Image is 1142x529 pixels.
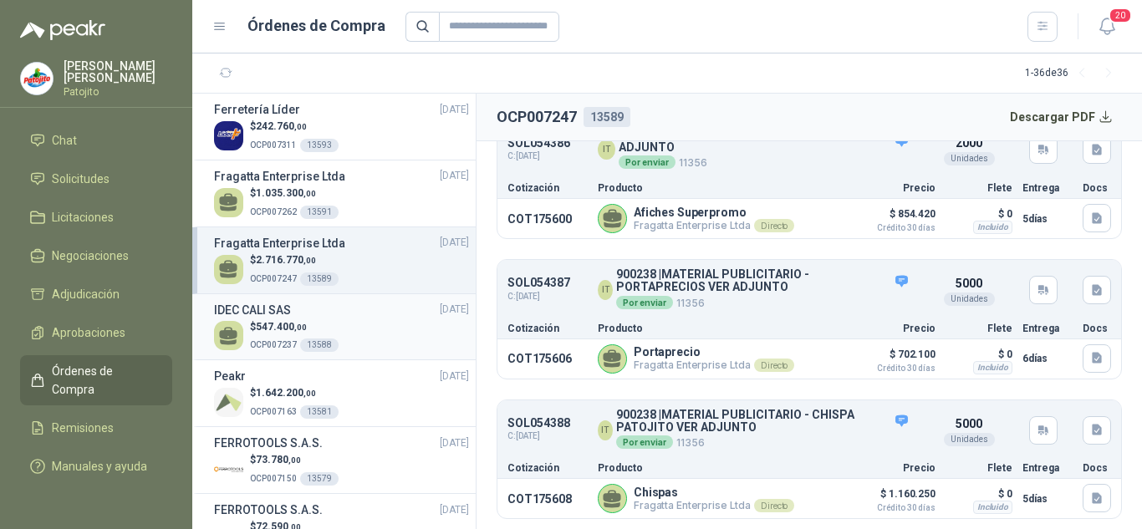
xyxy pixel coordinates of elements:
span: C: [DATE] [507,430,570,443]
h2: OCP007247 [497,105,577,129]
p: 900238 | MATERIAL PUBLICITARIO - PORTAPRECIOS VER ADJUNTO [616,268,909,294]
div: Por enviar [616,296,673,309]
a: Manuales y ayuda [20,450,172,482]
span: Aprobaciones [52,323,125,342]
img: Company Logo [21,63,53,94]
p: $ 1.160.250 [852,484,936,512]
h3: Fragatta Enterprise Ltda [214,167,345,186]
p: 5000 [956,274,982,292]
p: Cotización [507,463,588,473]
p: 11356 [616,294,909,312]
a: FERROTOOLS S.A.S.[DATE] Company Logo$73.780,00OCP00715013579 [214,434,469,486]
a: Fragatta Enterprise Ltda[DATE] $2.716.770,00OCP00724713589 [214,234,469,287]
span: 2.716.770 [256,254,316,266]
div: Unidades [944,152,995,165]
span: [DATE] [440,369,469,384]
div: Directo [754,499,794,512]
div: IT [598,420,613,440]
div: Directo [754,219,794,232]
span: Órdenes de Compra [52,362,156,399]
p: Docs [1083,463,1111,473]
div: 1 - 36 de 36 [1025,60,1122,87]
span: OCP007150 [250,474,297,483]
span: Solicitudes [52,170,110,188]
span: Crédito 30 días [852,364,936,373]
span: OCP007163 [250,407,297,416]
p: $ 854.420 [852,204,936,232]
p: Cotización [507,183,588,193]
span: 20 [1109,8,1132,23]
div: IT [598,280,613,300]
span: C: [DATE] [507,290,570,303]
h3: Fragatta Enterprise Ltda [214,234,345,252]
img: Company Logo [214,121,243,150]
p: [PERSON_NAME] [PERSON_NAME] [64,60,172,84]
p: SOL054388 [507,417,570,430]
p: $ [250,252,339,268]
h3: Ferretería Líder [214,100,300,119]
a: Chat [20,125,172,156]
h1: Órdenes de Compra [247,14,385,38]
a: Órdenes de Compra [20,355,172,405]
div: 13589 [584,107,630,127]
h3: Peakr [214,367,246,385]
p: Portaprecio [634,345,794,359]
span: OCP007237 [250,340,297,349]
span: Chat [52,131,77,150]
span: Manuales y ayuda [52,457,147,476]
p: 900238 | MATERIAL PUBLICITARIO - CHISPA PATOJITO VER ADJUNTO [616,409,909,435]
p: Entrega [1022,463,1073,473]
div: IT [598,140,615,160]
div: Incluido [973,361,1012,374]
span: [DATE] [440,435,469,451]
p: Docs [1083,183,1111,193]
p: Entrega [1022,183,1073,193]
p: Precio [852,183,936,193]
div: 13581 [300,405,339,419]
span: OCP007262 [250,207,297,216]
a: Negociaciones [20,240,172,272]
div: Por enviar [616,435,673,449]
img: Logo peakr [20,20,105,40]
span: ,00 [303,389,316,398]
span: [DATE] [440,502,469,518]
img: Company Logo [214,388,243,417]
p: Flete [946,323,1012,333]
span: ,00 [294,323,307,332]
span: OCP007247 [250,274,297,283]
p: 2000 [956,134,982,152]
p: $ [250,186,339,201]
p: COT175608 [507,492,588,506]
span: [DATE] [440,168,469,184]
a: Peakr[DATE] Company Logo$1.642.200,00OCP00716313581 [214,367,469,420]
p: Afiches Superpromo [634,206,794,219]
span: ,00 [303,189,316,198]
div: Unidades [944,292,995,306]
span: ,00 [303,256,316,265]
p: $ 0 [946,204,1012,224]
p: Flete [946,183,1012,193]
span: Crédito 30 días [852,504,936,512]
span: ,00 [288,455,301,465]
h3: IDEC CALI SAS [214,301,291,319]
span: 547.400 [256,321,307,333]
a: Licitaciones [20,201,172,233]
span: OCP007311 [250,140,297,150]
p: $ 702.100 [852,344,936,373]
h3: FERROTOOLS S.A.S. [214,501,323,519]
span: [DATE] [440,235,469,251]
p: $ [250,119,339,135]
a: Ferretería Líder[DATE] Company Logo$242.760,00OCP00731113593 [214,100,469,153]
p: $ [250,319,339,335]
p: Docs [1083,323,1111,333]
p: 900238 | MATERIAL PUBLICITARIO - AFICHE VER ADJUNTO [619,128,909,154]
div: 13588 [300,338,339,352]
span: 73.780 [256,454,301,465]
div: 13579 [300,472,339,486]
span: [DATE] [440,302,469,318]
div: Incluido [973,501,1012,514]
p: 11356 [619,154,909,171]
span: 1.035.300 [256,187,316,199]
div: Unidades [944,433,995,446]
div: Por enviar [619,155,676,169]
